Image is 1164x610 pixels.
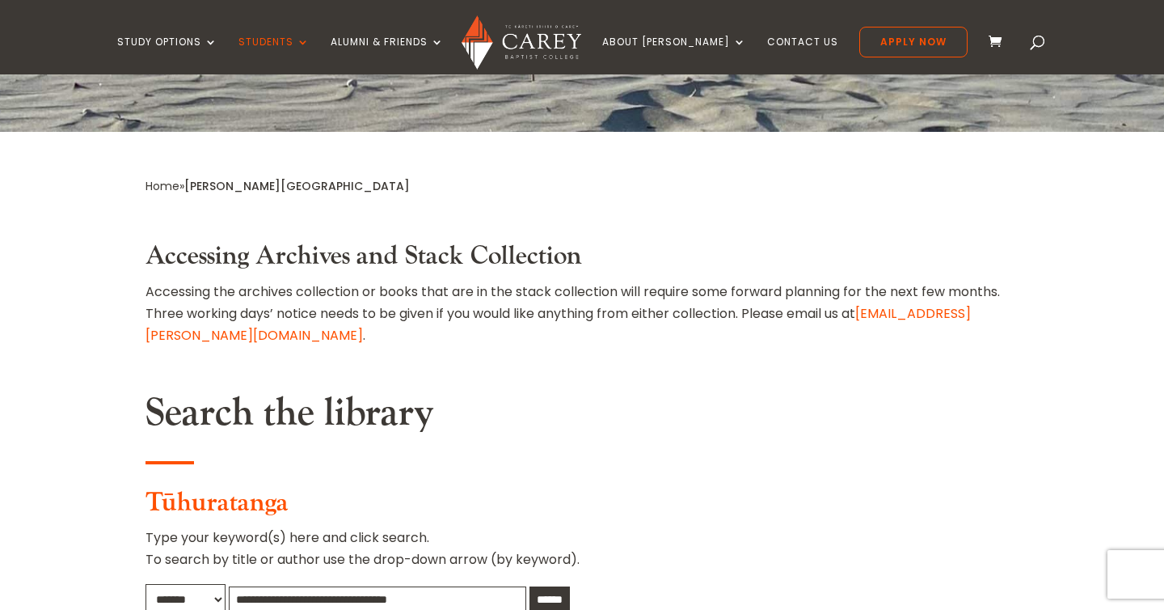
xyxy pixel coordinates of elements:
a: Home [145,178,179,194]
a: Apply Now [859,27,968,57]
a: Study Options [117,36,217,74]
a: Alumni & Friends [331,36,444,74]
p: Accessing the archives collection or books that are in the stack collection will require some for... [145,281,1018,347]
span: » [145,178,410,194]
p: Type your keyword(s) here and click search. To search by title or author use the drop-down arrow ... [145,527,1018,583]
a: About [PERSON_NAME] [602,36,746,74]
span: [PERSON_NAME][GEOGRAPHIC_DATA] [184,178,410,194]
h3: Tūhuratanga [145,488,1018,527]
a: Students [238,36,310,74]
h2: Search the library [145,390,1018,445]
img: Carey Baptist College [462,15,580,70]
a: Contact Us [767,36,838,74]
h3: Accessing Archives and Stack Collection [145,241,1018,280]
